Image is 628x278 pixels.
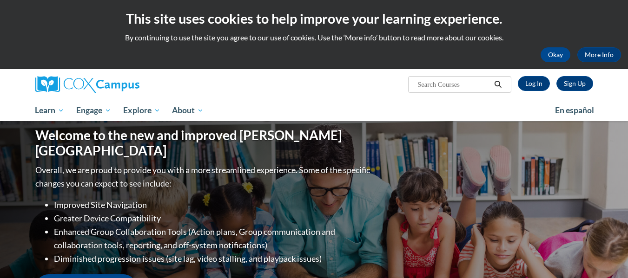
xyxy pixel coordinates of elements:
[35,105,64,116] span: Learn
[54,212,372,225] li: Greater Device Compatibility
[35,76,212,93] a: Cox Campus
[577,47,621,62] a: More Info
[123,105,160,116] span: Explore
[7,9,621,28] h2: This site uses cookies to help improve your learning experience.
[29,100,71,121] a: Learn
[416,79,491,90] input: Search Courses
[54,252,372,265] li: Diminished progression issues (site lag, video stalling, and playback issues)
[166,100,210,121] a: About
[54,198,372,212] li: Improved Site Navigation
[54,225,372,252] li: Enhanced Group Collaboration Tools (Action plans, Group communication and collaboration tools, re...
[76,105,111,116] span: Engage
[7,32,621,43] p: By continuing to use the site you agree to our use of cookies. Use the ‘More info’ button to read...
[541,47,570,62] button: Okay
[35,128,372,159] h1: Welcome to the new and improved [PERSON_NAME][GEOGRAPHIC_DATA]
[491,79,505,90] button: Search
[35,76,139,93] img: Cox Campus
[35,163,372,190] p: Overall, we are proud to provide you with a more streamlined experience. Some of the specific cha...
[591,241,621,271] iframe: Button to launch messaging window
[21,100,607,121] div: Main menu
[172,105,204,116] span: About
[117,100,166,121] a: Explore
[70,100,117,121] a: Engage
[556,76,593,91] a: Register
[549,101,600,120] a: En español
[518,76,550,91] a: Log In
[555,105,594,115] span: En español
